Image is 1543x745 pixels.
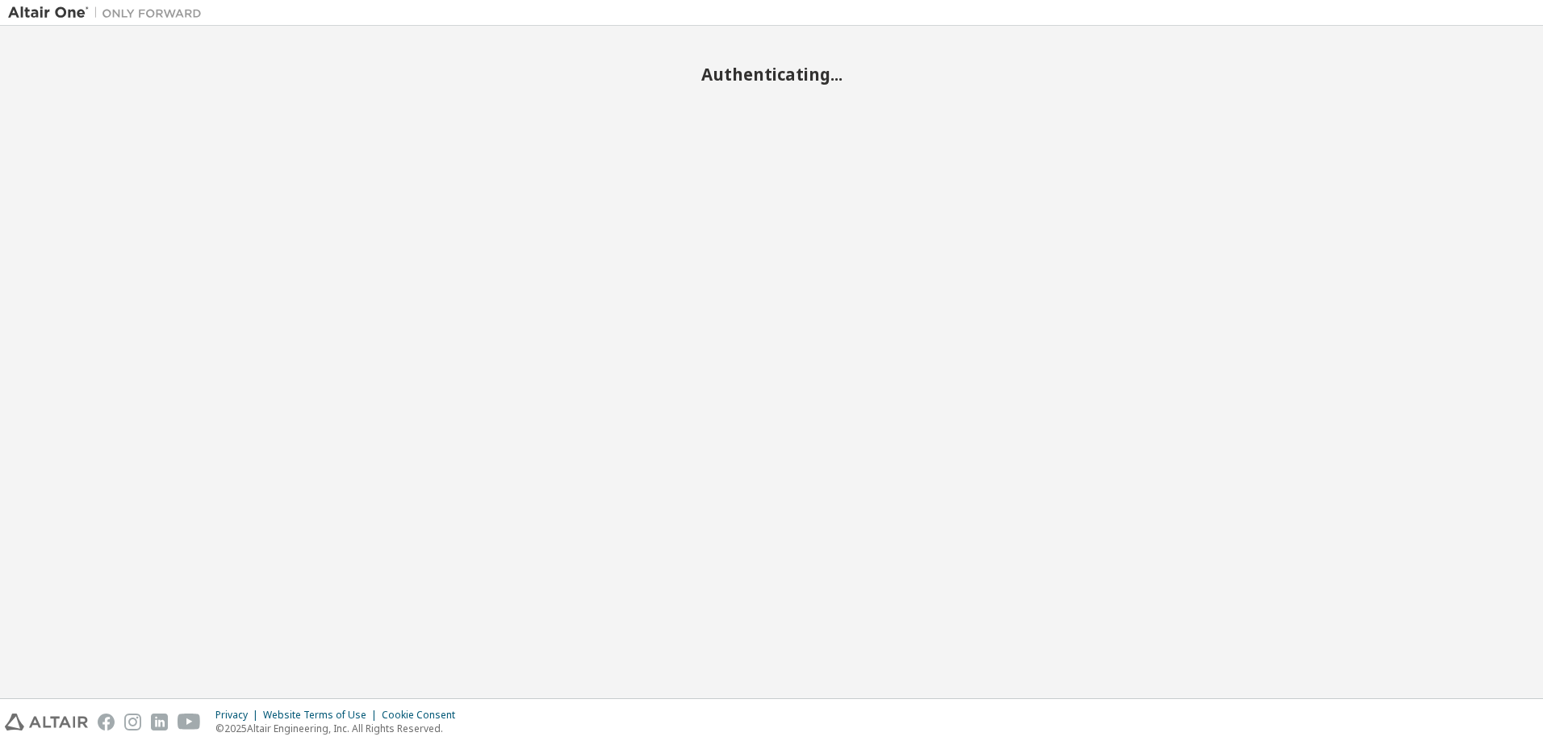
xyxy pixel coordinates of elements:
[8,5,210,21] img: Altair One
[124,714,141,730] img: instagram.svg
[382,709,465,722] div: Cookie Consent
[98,714,115,730] img: facebook.svg
[215,722,465,735] p: © 2025 Altair Engineering, Inc. All Rights Reserved.
[215,709,263,722] div: Privacy
[8,64,1535,85] h2: Authenticating...
[151,714,168,730] img: linkedin.svg
[5,714,88,730] img: altair_logo.svg
[263,709,382,722] div: Website Terms of Use
[178,714,201,730] img: youtube.svg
